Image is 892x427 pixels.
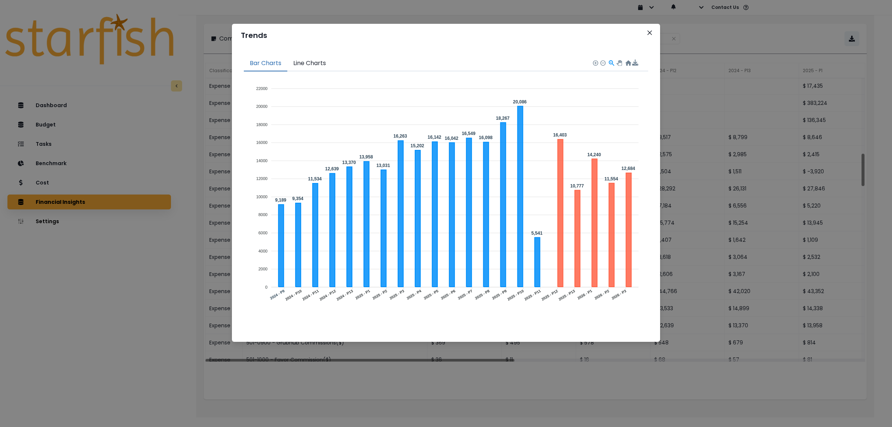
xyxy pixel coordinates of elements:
tspan: 14000 [256,158,268,163]
tspan: 2025 - P9 [491,289,507,300]
div: Reset Zoom [625,60,631,66]
header: Trends [232,24,660,47]
tspan: 2025 - P3 [389,289,405,300]
tspan: 2025 - P1 [355,289,371,300]
tspan: 8000 [258,212,267,217]
tspan: 2025 - P5 [423,289,439,300]
tspan: 6000 [258,231,267,235]
tspan: 20000 [256,104,268,109]
tspan: 2025 - P10 [507,289,524,301]
button: Bar Charts [244,56,287,71]
tspan: 2000 [258,267,267,271]
div: Panning [617,60,621,65]
div: Zoom In [592,60,598,65]
tspan: 2025 - P11 [524,289,542,301]
tspan: 16000 [256,140,268,145]
tspan: 2024 - P13 [336,289,354,301]
tspan: 22000 [256,86,268,91]
button: Close [644,27,656,39]
tspan: 2025 - P6 [440,289,456,300]
tspan: 2024 - P9 [269,289,285,300]
tspan: 18000 [256,122,268,127]
tspan: 2025 - P2 [372,289,388,300]
tspan: 2025 - P8 [474,289,490,300]
div: Menu [632,60,639,66]
tspan: 10000 [256,195,268,199]
tspan: 2025 - P7 [457,289,473,300]
img: download-solid.76f27b67513bc6e4b1a02da61d3a2511.svg [632,60,639,66]
div: Zoom Out [600,60,605,65]
tspan: 2024 - P10 [285,289,303,301]
tspan: 2026 - P2 [594,289,610,300]
tspan: 2026 - P1 [577,289,593,300]
tspan: 0 [265,285,268,289]
tspan: 2026 - P3 [611,289,627,300]
div: Selection Zoom [608,60,614,66]
tspan: 2024 - P11 [302,289,320,301]
tspan: 2025 - P13 [558,289,576,301]
button: Line Charts [287,56,332,71]
tspan: 2025 - P4 [406,289,422,300]
tspan: 2025 - P12 [541,289,559,301]
tspan: 12000 [256,176,268,181]
tspan: 2024 - P12 [319,289,337,301]
tspan: 4000 [258,249,267,253]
